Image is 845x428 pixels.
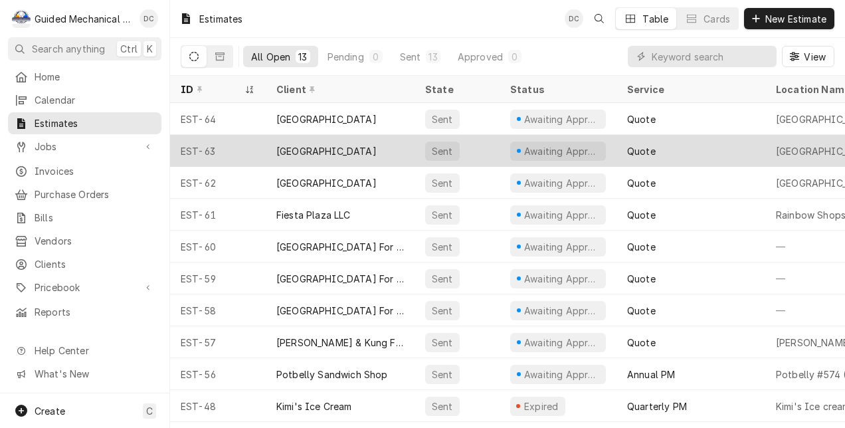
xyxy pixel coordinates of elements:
[523,336,601,350] div: Awaiting Approval
[372,50,380,64] div: 0
[35,164,155,178] span: Invoices
[627,82,752,96] div: Service
[147,42,153,56] span: K
[428,50,437,64] div: 13
[170,135,266,167] div: EST-63
[8,37,161,60] button: Search anythingCtrlK
[276,304,404,318] div: [GEOGRAPHIC_DATA] For Rehabilitation And Healing
[523,208,601,222] div: Awaiting Approval
[8,301,161,323] a: Reports
[8,136,161,158] a: Go to Jobs
[276,112,377,126] div: [GEOGRAPHIC_DATA]
[523,304,601,318] div: Awaiting Approval
[276,144,377,158] div: [GEOGRAPHIC_DATA]
[510,82,603,96] div: Status
[35,140,135,154] span: Jobs
[35,12,132,26] div: Guided Mechanical Services, LLC
[8,160,161,182] a: Invoices
[35,187,155,201] span: Purchase Orders
[276,176,377,190] div: [GEOGRAPHIC_DATA]
[430,272,454,286] div: Sent
[120,42,138,56] span: Ctrl
[140,9,158,28] div: DC
[276,368,388,381] div: Potbelly Sandwich Shop
[32,42,105,56] span: Search anything
[8,253,161,275] a: Clients
[627,272,656,286] div: Quote
[8,183,161,205] a: Purchase Orders
[12,9,31,28] div: Guided Mechanical Services, LLC's Avatar
[627,304,656,318] div: Quote
[430,112,454,126] div: Sent
[458,50,503,64] div: Approved
[8,89,161,111] a: Calendar
[523,176,601,190] div: Awaiting Approval
[430,368,454,381] div: Sent
[35,344,153,358] span: Help Center
[642,12,668,26] div: Table
[276,336,404,350] div: [PERSON_NAME] & Kung Fu Tea
[8,340,161,362] a: Go to Help Center
[140,9,158,28] div: Daniel Cornell's Avatar
[170,358,266,390] div: EST-56
[146,404,153,418] span: C
[430,304,454,318] div: Sent
[627,336,656,350] div: Quote
[35,234,155,248] span: Vendors
[170,167,266,199] div: EST-62
[430,176,454,190] div: Sent
[627,144,656,158] div: Quote
[565,9,583,28] div: DC
[35,367,153,381] span: What's New
[170,294,266,326] div: EST-58
[8,207,161,229] a: Bills
[181,82,242,96] div: ID
[430,399,454,413] div: Sent
[35,70,155,84] span: Home
[8,112,161,134] a: Estimates
[170,263,266,294] div: EST-59
[763,12,829,26] span: New Estimate
[511,50,519,64] div: 0
[704,12,730,26] div: Cards
[523,144,601,158] div: Awaiting Approval
[744,8,834,29] button: New Estimate
[276,240,404,254] div: [GEOGRAPHIC_DATA] For Rehabilitation And Healing
[276,272,404,286] div: [GEOGRAPHIC_DATA] For Rehabilitation And Healing
[251,50,290,64] div: All Open
[35,93,155,107] span: Calendar
[523,368,601,381] div: Awaiting Approval
[35,280,135,294] span: Pricebook
[782,46,834,67] button: View
[8,66,161,88] a: Home
[170,231,266,263] div: EST-60
[400,50,421,64] div: Sent
[170,199,266,231] div: EST-61
[8,276,161,298] a: Go to Pricebook
[430,240,454,254] div: Sent
[523,240,601,254] div: Awaiting Approval
[35,116,155,130] span: Estimates
[523,112,601,126] div: Awaiting Approval
[652,46,770,67] input: Keyword search
[328,50,364,64] div: Pending
[627,240,656,254] div: Quote
[8,230,161,252] a: Vendors
[627,112,656,126] div: Quote
[589,8,610,29] button: Open search
[276,399,352,413] div: Kimi's Ice Cream
[8,363,161,385] a: Go to What's New
[170,326,266,358] div: EST-57
[565,9,583,28] div: Daniel Cornell's Avatar
[430,208,454,222] div: Sent
[425,82,489,96] div: State
[276,208,351,222] div: Fiesta Plaza LLC
[627,208,656,222] div: Quote
[12,9,31,28] div: G
[627,176,656,190] div: Quote
[801,50,828,64] span: View
[522,399,560,413] div: Expired
[276,82,401,96] div: Client
[35,257,155,271] span: Clients
[35,305,155,319] span: Reports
